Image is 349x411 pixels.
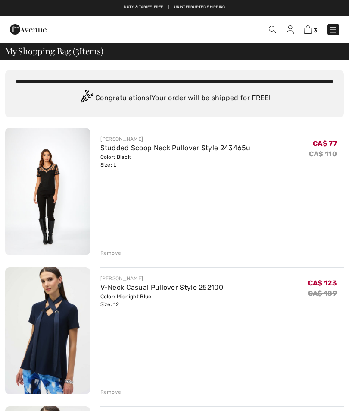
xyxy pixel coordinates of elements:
[75,44,79,56] span: 3
[100,144,251,152] a: Studded Scoop Neck Pullover Style 243465u
[100,249,122,257] div: Remove
[100,135,251,143] div: [PERSON_NAME]
[100,275,224,282] div: [PERSON_NAME]
[5,267,90,394] img: V-Neck Casual Pullover Style 252100
[5,128,90,255] img: Studded Scoop Neck Pullover Style 243465u
[16,90,333,107] div: Congratulations! Your order will be shipped for FREE!
[100,283,224,291] a: V-Neck Casual Pullover Style 252100
[309,150,337,158] s: CA$ 110
[10,25,47,33] a: 1ère Avenue
[313,139,337,148] span: CA$ 77
[287,25,294,34] img: My Info
[78,90,95,107] img: Congratulation2.svg
[100,388,122,396] div: Remove
[100,293,224,308] div: Color: Midnight Blue Size: 12
[100,153,251,169] div: Color: Black Size: L
[269,26,276,33] img: Search
[304,25,312,34] img: Shopping Bag
[308,279,337,287] span: CA$ 123
[329,25,337,34] img: Menu
[5,47,103,55] span: My Shopping Bag ( Items)
[10,21,47,38] img: 1ère Avenue
[314,27,317,34] span: 3
[308,289,337,297] s: CA$ 189
[304,24,317,35] a: 3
